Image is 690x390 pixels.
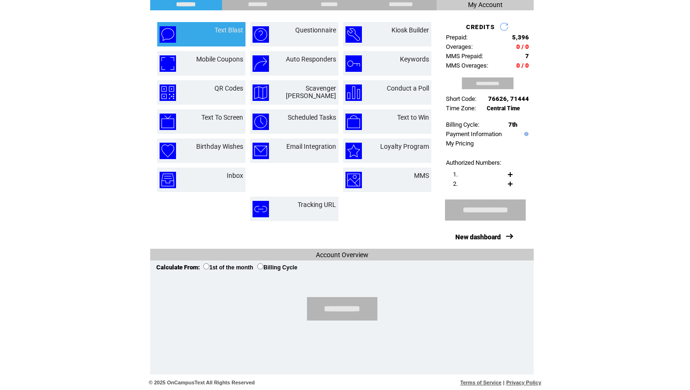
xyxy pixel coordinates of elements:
[516,43,529,50] span: 0 / 0
[196,55,243,63] a: Mobile Coupons
[446,130,502,138] a: Payment Information
[414,172,429,179] a: MMS
[488,95,529,102] span: 76626, 71444
[455,233,501,241] a: New dashboard
[468,1,503,8] span: My Account
[156,264,200,271] span: Calculate From:
[487,105,520,112] span: Central Time
[227,172,243,179] a: Inbox
[446,105,476,112] span: Time Zone:
[286,55,336,63] a: Auto Responders
[345,55,362,72] img: keywords.png
[316,251,368,259] span: Account Overview
[512,34,529,41] span: 5,396
[203,264,253,271] label: 1st of the month
[253,143,269,159] img: email-integration.png
[295,26,336,34] a: Questionnaire
[288,114,336,121] a: Scheduled Tasks
[215,84,243,92] a: QR Codes
[391,26,429,34] a: Kiosk Builder
[196,143,243,150] a: Birthday Wishes
[160,84,176,101] img: qr-codes.png
[160,26,176,43] img: text-blast.png
[522,132,529,136] img: help.gif
[525,53,529,60] span: 7
[257,264,297,271] label: Billing Cycle
[345,172,362,188] img: mms.png
[387,84,429,92] a: Conduct a Poll
[397,114,429,121] a: Text to Win
[253,55,269,72] img: auto-responders.png
[380,143,429,150] a: Loyalty Program
[446,43,473,50] span: Overages:
[446,140,474,147] a: My Pricing
[446,34,468,41] span: Prepaid:
[400,55,429,63] a: Keywords
[466,23,495,31] span: CREDITS
[446,121,479,128] span: Billing Cycle:
[160,114,176,130] img: text-to-screen.png
[446,159,501,166] span: Authorized Numbers:
[516,62,529,69] span: 0 / 0
[446,62,488,69] span: MMS Overages:
[160,172,176,188] img: inbox.png
[506,380,541,385] a: Privacy Policy
[298,201,336,208] a: Tracking URL
[508,121,517,128] span: 7th
[257,263,263,269] input: Billing Cycle
[203,263,209,269] input: 1st of the month
[215,26,243,34] a: Text Blast
[201,114,243,121] a: Text To Screen
[460,380,502,385] a: Terms of Service
[160,143,176,159] img: birthday-wishes.png
[253,114,269,130] img: scheduled-tasks.png
[345,114,362,130] img: text-to-win.png
[453,180,458,187] span: 2.
[503,380,505,385] span: |
[345,26,362,43] img: kiosk-builder.png
[345,84,362,101] img: conduct-a-poll.png
[253,201,269,217] img: tracking-url.png
[253,26,269,43] img: questionnaire.png
[253,84,269,101] img: scavenger-hunt.png
[286,143,336,150] a: Email Integration
[160,55,176,72] img: mobile-coupons.png
[446,95,476,102] span: Short Code:
[345,143,362,159] img: loyalty-program.png
[446,53,483,60] span: MMS Prepaid:
[286,84,336,99] a: Scavenger [PERSON_NAME]
[149,380,255,385] span: © 2025 OnCampusText All Rights Reserved
[453,171,458,178] span: 1.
